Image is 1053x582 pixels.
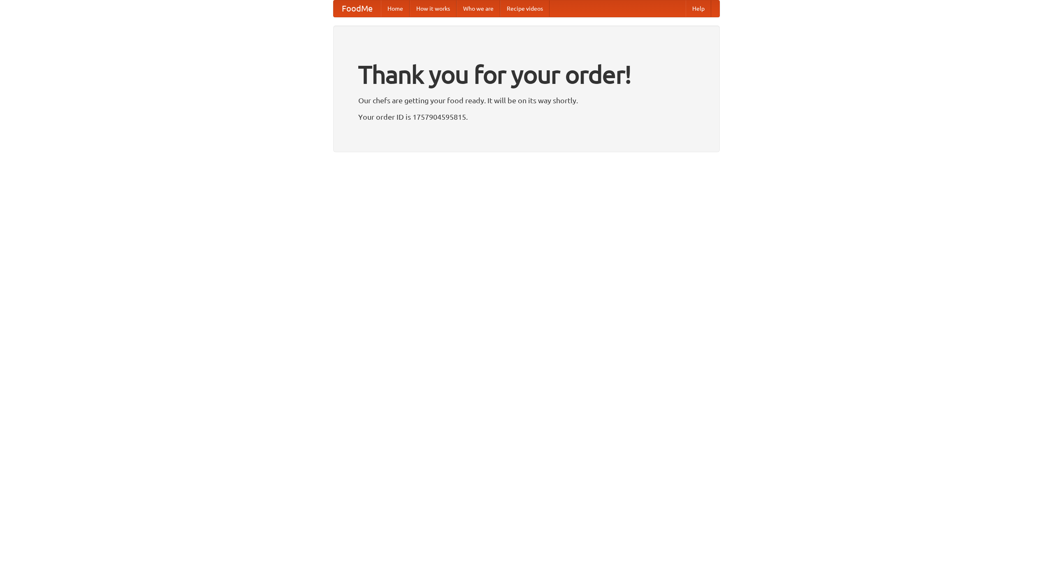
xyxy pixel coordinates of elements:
a: How it works [410,0,457,17]
a: Recipe videos [500,0,550,17]
a: Home [381,0,410,17]
h1: Thank you for your order! [358,55,695,94]
a: Who we are [457,0,500,17]
p: Your order ID is 1757904595815. [358,111,695,123]
a: FoodMe [334,0,381,17]
p: Our chefs are getting your food ready. It will be on its way shortly. [358,94,695,107]
a: Help [686,0,711,17]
